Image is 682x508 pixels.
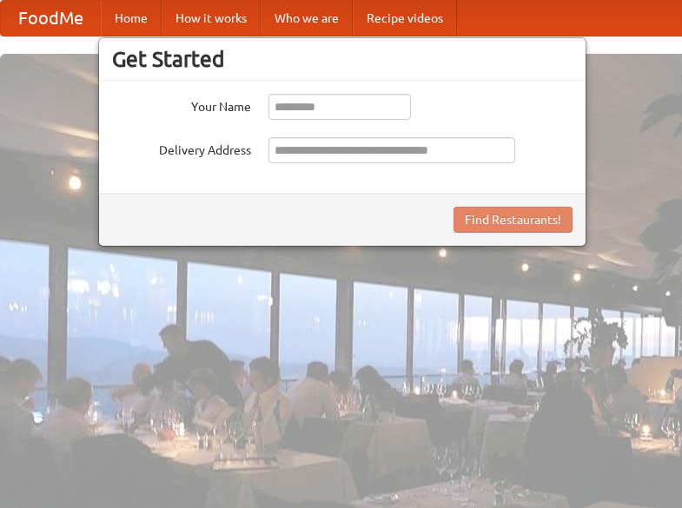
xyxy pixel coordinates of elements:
[112,94,251,115] label: Your Name
[454,207,573,233] button: Find Restaurants!
[101,1,162,36] a: Home
[353,1,457,36] a: Recipe videos
[162,1,261,36] a: How it works
[261,1,353,36] a: Who we are
[112,137,251,159] label: Delivery Address
[112,46,573,72] h3: Get Started
[1,1,101,36] a: FoodMe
